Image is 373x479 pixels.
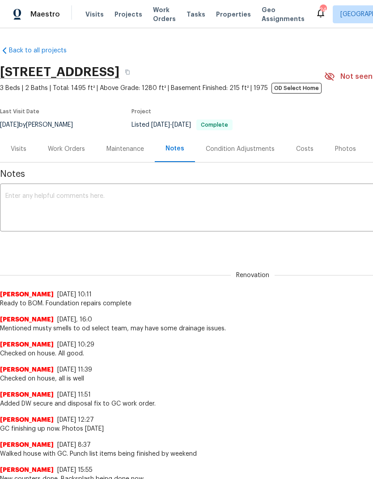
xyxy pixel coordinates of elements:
[114,10,142,19] span: Projects
[271,83,322,94] span: OD Select Home
[119,64,136,80] button: Copy Address
[172,122,191,128] span: [DATE]
[57,291,92,298] span: [DATE] 10:11
[57,367,92,373] span: [DATE] 11:39
[296,145,314,154] div: Costs
[231,271,275,280] span: Renovation
[85,10,104,19] span: Visits
[57,316,92,323] span: [DATE], 16:0
[320,5,326,14] div: 24
[57,442,91,448] span: [DATE] 8:37
[57,417,94,423] span: [DATE] 12:27
[131,109,151,114] span: Project
[216,10,251,19] span: Properties
[30,10,60,19] span: Maestro
[57,342,94,348] span: [DATE] 10:29
[151,122,191,128] span: -
[11,145,26,154] div: Visits
[153,5,176,23] span: Work Orders
[335,145,356,154] div: Photos
[206,145,275,154] div: Condition Adjustments
[186,11,205,17] span: Tasks
[151,122,170,128] span: [DATE]
[106,145,144,154] div: Maintenance
[165,144,184,153] div: Notes
[48,145,85,154] div: Work Orders
[57,392,91,398] span: [DATE] 11:51
[131,122,233,128] span: Listed
[262,5,305,23] span: Geo Assignments
[197,122,232,128] span: Complete
[57,467,93,473] span: [DATE] 15:55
